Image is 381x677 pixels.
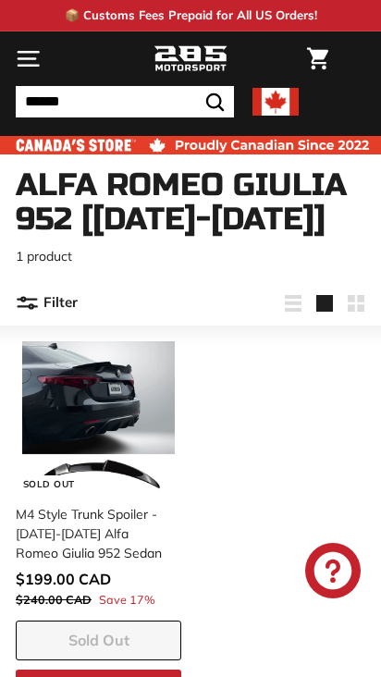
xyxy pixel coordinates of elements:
[16,281,78,326] button: Filter
[16,505,170,563] div: M4 Style Trunk Spoiler - [DATE]-[DATE] Alfa Romeo Giulia 952 Sedan
[16,570,111,588] span: $199.00 CAD
[99,591,155,609] span: Save 17%
[300,543,366,603] inbox-online-store-chat: Shopify online store chat
[17,475,81,494] div: Sold Out
[16,592,92,607] span: $240.00 CAD
[16,247,365,266] p: 1 product
[16,86,234,117] input: Search
[298,32,338,85] a: Cart
[16,621,181,660] button: Sold Out
[154,43,227,75] img: Logo_285_Motorsport_areodynamics_components
[65,6,317,25] p: 📦 Customs Fees Prepaid for All US Orders!
[16,335,181,621] a: Sold Out M4 Style Trunk Spoiler - [DATE]-[DATE] Alfa Romeo Giulia 952 Sedan Save 17%
[16,168,365,238] h1: Alfa Romeo Giulia 952 [[DATE]-[DATE]]
[68,631,129,649] span: Sold Out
